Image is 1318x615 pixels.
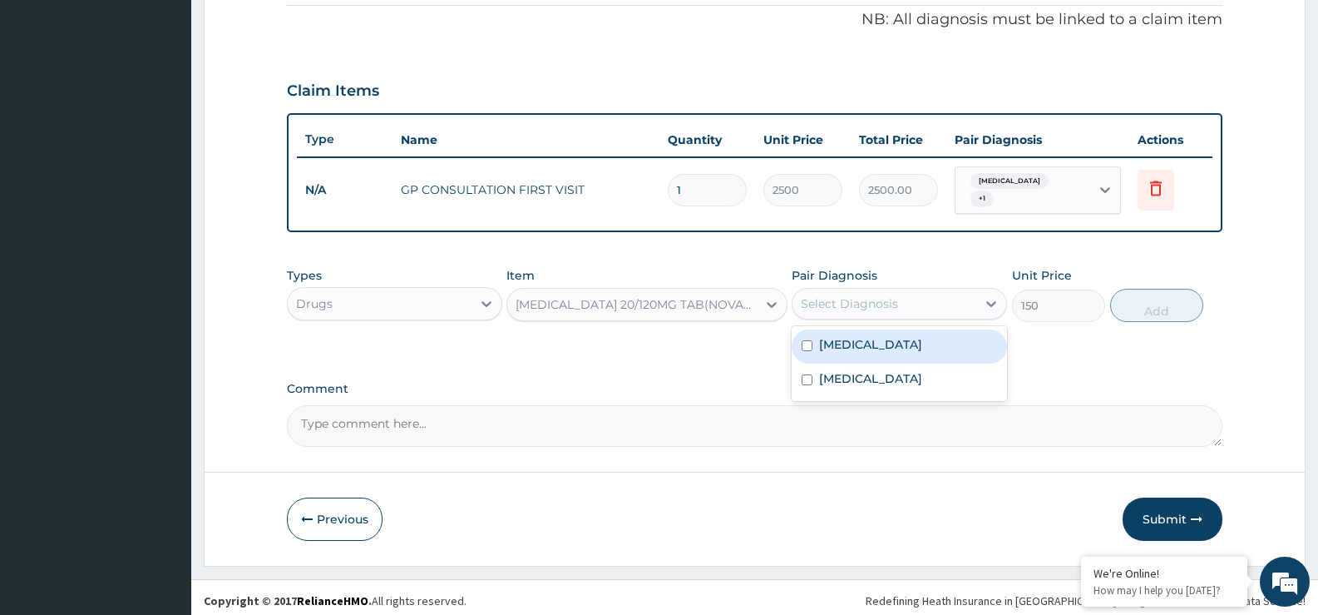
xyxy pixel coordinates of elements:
th: Type [297,124,392,155]
label: Comment [287,382,1222,396]
div: Drugs [296,295,333,312]
button: Previous [287,498,383,541]
a: RelianceHMO [297,593,368,608]
div: We're Online! [1093,566,1235,581]
label: [MEDICAL_DATA] [819,336,922,353]
div: Select Diagnosis [801,295,898,312]
h3: Claim Items [287,82,379,101]
div: Redefining Heath Insurance in [GEOGRAPHIC_DATA] using Telemedicine and Data Science! [866,593,1306,609]
div: Minimize live chat window [273,8,313,48]
th: Unit Price [755,123,851,156]
span: [MEDICAL_DATA] [970,173,1049,190]
p: NB: All diagnosis must be linked to a claim item [287,9,1222,31]
span: + 1 [970,191,994,207]
label: Item [506,267,535,284]
button: Submit [1123,498,1222,541]
div: [MEDICAL_DATA] 20/120MG TAB(NOVARTIS) [516,296,758,313]
p: How may I help you today? [1093,583,1235,598]
th: Quantity [659,123,755,156]
img: d_794563401_company_1708531726252_794563401 [31,83,67,125]
textarea: Type your message and hit 'Enter' [8,425,317,484]
strong: Copyright © 2017 . [204,593,372,608]
th: Actions [1129,123,1212,156]
div: Chat with us now [86,93,279,115]
label: Pair Diagnosis [792,267,877,284]
th: Pair Diagnosis [946,123,1129,156]
th: Total Price [851,123,946,156]
td: GP CONSULTATION FIRST VISIT [392,173,659,206]
label: Unit Price [1012,267,1072,284]
span: We're online! [96,195,230,363]
td: N/A [297,175,392,206]
button: Add [1110,289,1203,322]
th: Name [392,123,659,156]
label: [MEDICAL_DATA] [819,370,922,387]
label: Types [287,269,322,283]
